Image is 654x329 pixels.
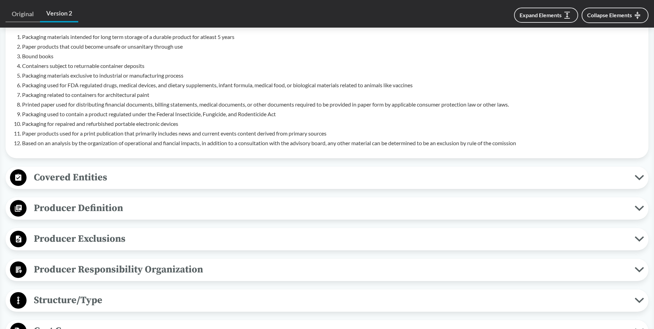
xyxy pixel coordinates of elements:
button: Producer Responsibility Organization [8,261,646,279]
span: Producer Responsibility Organization [27,262,635,277]
li: Bound books [22,52,643,60]
button: Collapse Elements [582,8,648,23]
span: Structure/Type [27,292,635,308]
li: Packaging materials intended for long term storage of a durable product for atleast 5 years [22,33,643,41]
li: Paper products that could become unsafe or unsanitary through use [22,42,643,51]
li: Packaging related to containers for architectural paint [22,91,643,99]
button: Expand Elements [514,8,578,23]
button: Producer Exclusions [8,230,646,248]
button: Structure/Type [8,292,646,309]
li: Printed paper used for distributing financial documents, billing statements, medical documents, o... [22,100,643,109]
li: Packaging for repaired and refurbished portable electronic devices [22,120,643,128]
a: Original [6,6,40,22]
li: Packaging used for FDA regulated drugs, medical devices, and dietary supplements, infant formula,... [22,81,643,89]
li: Based on an analysis by the organization of operational and fiancial impacts, in addition to a co... [22,139,643,147]
li: Containers subject to returnable container deposits [22,62,643,70]
li: Packaging used to contain a product regulated under the Federal Insecticide, Fungicide, and Roden... [22,110,643,118]
a: Version 2 [40,6,78,22]
li: Packaging materials exclusive to industrial or manufacturing process [22,71,643,80]
button: Covered Entities [8,169,646,187]
li: Paper products used for a print publication that primarily includes news and current events conte... [22,129,643,138]
span: Covered Entities [27,170,635,185]
span: Producer Definition [27,200,635,216]
button: Producer Definition [8,200,646,217]
span: Producer Exclusions [27,231,635,247]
